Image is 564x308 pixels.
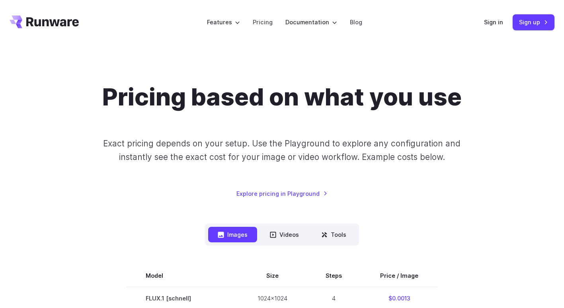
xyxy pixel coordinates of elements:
[484,18,503,27] a: Sign in
[350,18,362,27] a: Blog
[260,227,308,242] button: Videos
[208,227,257,242] button: Images
[238,265,306,287] th: Size
[207,18,240,27] label: Features
[10,16,79,28] a: Go to /
[306,265,361,287] th: Steps
[102,83,462,111] h1: Pricing based on what you use
[513,14,554,30] a: Sign up
[285,18,337,27] label: Documentation
[127,265,238,287] th: Model
[361,265,437,287] th: Price / Image
[91,137,472,164] p: Exact pricing depends on your setup. Use the Playground to explore any configuration and instantl...
[236,189,328,198] a: Explore pricing in Playground
[312,227,356,242] button: Tools
[253,18,273,27] a: Pricing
